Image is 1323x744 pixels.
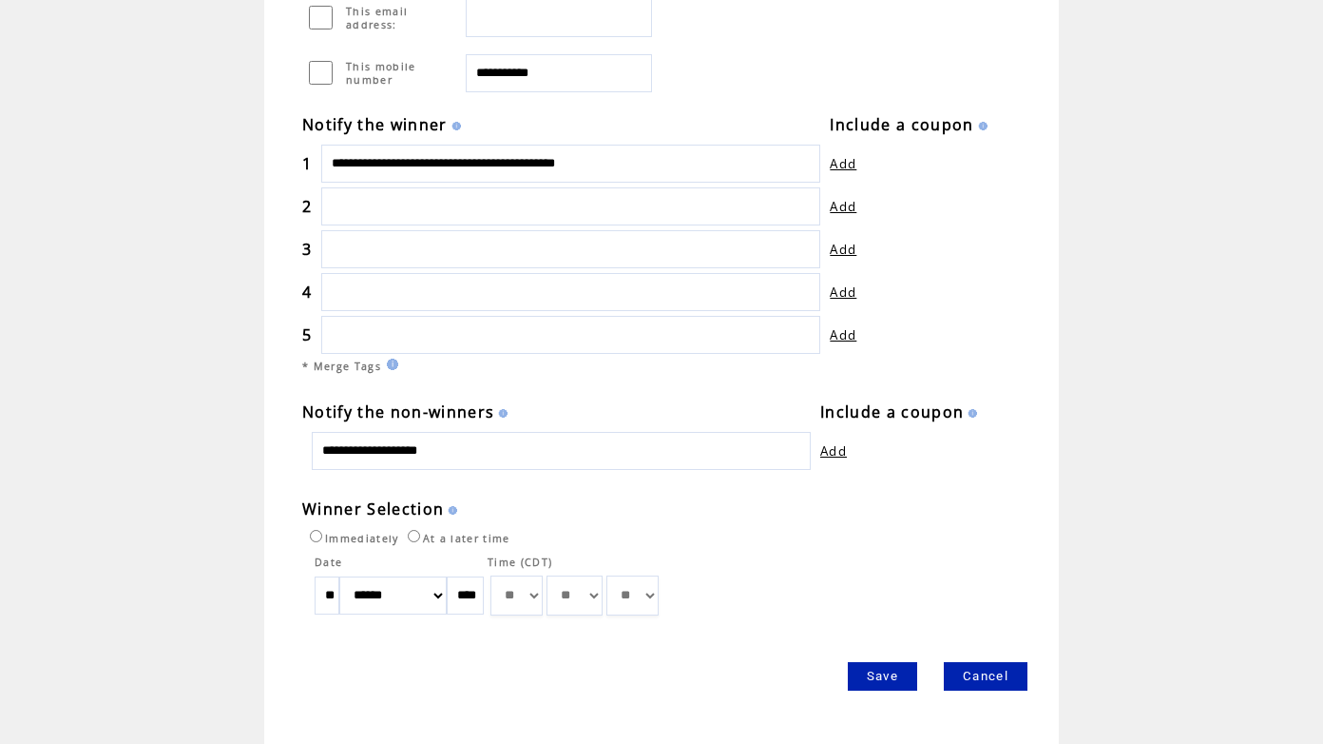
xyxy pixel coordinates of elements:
span: Date [315,556,342,569]
a: Add [830,326,856,343]
a: Cancel [944,662,1027,691]
a: Add [830,198,856,215]
img: help.gif [494,409,508,418]
span: 2 [302,196,312,217]
span: 1 [302,153,312,174]
span: This mobile number [346,60,416,87]
a: Add [830,284,856,301]
a: Add [820,442,847,460]
span: Notify the winner [302,114,448,135]
span: 5 [302,324,312,345]
span: 4 [302,282,312,303]
img: help.gif [448,122,461,130]
span: Notify the non-winners [302,401,494,422]
img: help.gif [974,122,987,130]
span: Include a coupon [830,114,973,135]
span: Include a coupon [820,401,964,422]
img: help.gif [444,506,457,515]
a: Add [830,155,856,172]
label: At a later time [403,532,510,545]
span: * Merge Tags [302,360,381,373]
span: 3 [302,239,312,260]
span: Time (CDT) [488,556,552,569]
span: Winner Selection [302,499,444,519]
input: Immediately [310,530,322,542]
label: Immediately [305,532,399,545]
a: Save [848,662,917,691]
a: Add [830,241,856,258]
img: help.gif [381,359,398,370]
img: help.gif [964,409,977,418]
input: At a later time [408,530,420,542]
span: This email address: [346,5,408,31]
